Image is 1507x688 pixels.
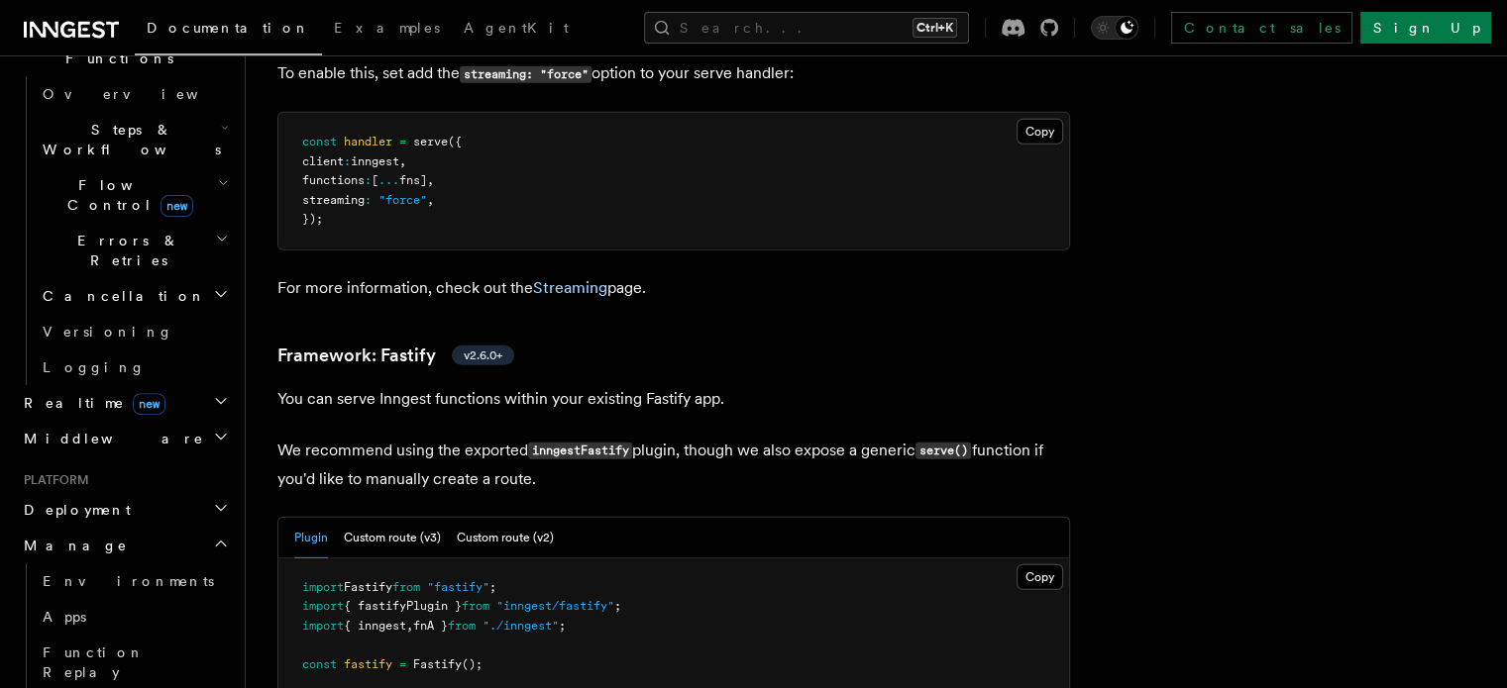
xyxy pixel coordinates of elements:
[457,518,554,558] button: Custom route (v2)
[533,278,607,297] a: Streaming
[344,657,392,671] span: fastify
[302,580,344,594] span: import
[277,385,1070,413] p: You can serve Inngest functions within your existing Fastify app.
[302,599,344,613] span: import
[399,173,427,187] span: fns]
[277,274,1070,302] p: For more information, check out the page.
[399,657,406,671] span: =
[644,12,969,44] button: Search...Ctrl+K
[16,472,89,488] span: Platform
[427,193,434,207] span: ,
[464,20,569,36] span: AgentKit
[35,286,206,306] span: Cancellation
[427,173,434,187] span: ,
[302,212,323,226] span: });
[378,193,427,207] span: "force"
[35,563,233,599] a: Environments
[351,154,399,168] span: inngest
[378,173,399,187] span: ...
[462,599,489,613] span: from
[147,20,310,36] span: Documentation
[302,154,344,168] span: client
[43,573,214,589] span: Environments
[302,193,365,207] span: streaming
[427,580,489,594] span: "fastify"
[344,599,462,613] span: { fastifyPlugin }
[277,342,514,369] a: Framework: Fastifyv2.6.0+
[452,6,581,53] a: AgentKit
[161,195,193,217] span: new
[16,429,204,448] span: Middleware
[448,135,462,148] span: ({
[16,528,233,563] button: Manage
[43,359,146,375] span: Logging
[399,154,406,168] span: ,
[35,231,215,270] span: Errors & Retries
[460,66,592,83] code: streaming: "force"
[322,6,452,53] a: Examples
[302,135,337,148] span: const
[302,657,337,671] span: const
[372,173,378,187] span: [
[35,120,221,159] span: Steps & Workflows
[413,619,448,633] span: fnA }
[277,437,1070,493] p: We recommend using the exported plugin, though we also expose a generic function if you'd like to...
[344,135,392,148] span: handler
[16,492,233,528] button: Deployment
[1091,16,1138,40] button: Toggle dark mode
[16,385,233,421] button: Realtimenew
[43,86,247,102] span: Overview
[43,324,173,340] span: Versioning
[483,619,559,633] span: "./inngest"
[133,393,165,415] span: new
[913,18,957,38] kbd: Ctrl+K
[35,175,218,215] span: Flow Control
[344,154,351,168] span: :
[35,112,233,167] button: Steps & Workflows
[344,518,441,558] button: Custom route (v3)
[35,167,233,223] button: Flow Controlnew
[489,580,496,594] span: ;
[344,619,406,633] span: { inngest
[294,518,328,558] button: Plugin
[496,599,614,613] span: "inngest/fastify"
[302,619,344,633] span: import
[35,599,233,635] a: Apps
[16,76,233,385] div: Inngest Functions
[365,193,372,207] span: :
[406,619,413,633] span: ,
[43,609,86,625] span: Apps
[344,580,392,594] span: Fastify
[448,619,476,633] span: from
[16,500,131,520] span: Deployment
[1360,12,1491,44] a: Sign Up
[614,599,621,613] span: ;
[334,20,440,36] span: Examples
[16,393,165,413] span: Realtime
[135,6,322,55] a: Documentation
[16,536,128,555] span: Manage
[365,173,372,187] span: :
[464,347,502,363] span: v2.6.0+
[1017,564,1063,590] button: Copy
[392,580,420,594] span: from
[915,442,971,459] code: serve()
[413,657,462,671] span: Fastify
[35,278,233,314] button: Cancellation
[35,223,233,278] button: Errors & Retries
[35,76,233,112] a: Overview
[559,619,566,633] span: ;
[1171,12,1352,44] a: Contact sales
[43,644,145,680] span: Function Replay
[1017,119,1063,145] button: Copy
[302,173,365,187] span: functions
[413,135,448,148] span: serve
[277,59,1070,88] p: To enable this, set add the option to your serve handler:
[35,349,233,385] a: Logging
[399,135,406,148] span: =
[16,421,233,456] button: Middleware
[35,314,233,349] a: Versioning
[528,442,632,459] code: inngestFastify
[462,657,483,671] span: ();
